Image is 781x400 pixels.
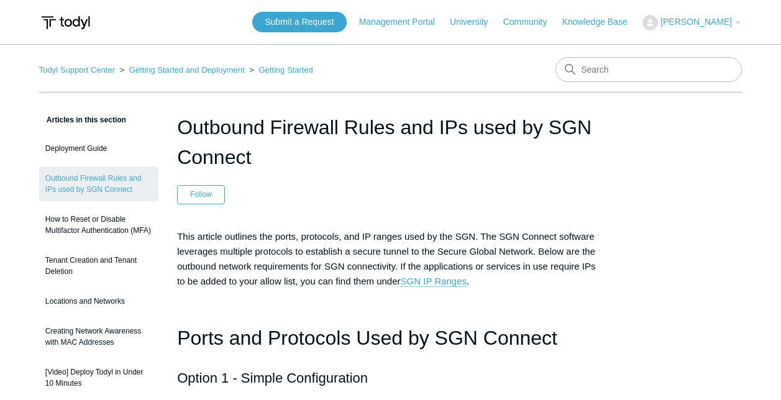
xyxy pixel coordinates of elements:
a: Submit a Request [252,12,346,32]
span: This article outlines the ports, protocols, and IP ranges used by the SGN. The SGN Connect softwa... [177,231,595,287]
input: Search [555,57,742,82]
a: Tenant Creation and Tenant Deletion [39,248,158,283]
button: [PERSON_NAME] [642,15,742,30]
h1: Outbound Firewall Rules and IPs used by SGN Connect [177,112,604,172]
h1: Ports and Protocols Used by SGN Connect [177,322,604,354]
a: Locations and Networks [39,289,158,313]
li: Getting Started and Deployment [117,65,247,75]
a: University [450,16,500,29]
a: [Video] Deploy Todyl in Under 10 Minutes [39,360,158,395]
h2: Option 1 - Simple Configuration [177,367,604,389]
li: Getting Started [247,65,313,75]
a: How to Reset or Disable Multifactor Authentication (MFA) [39,207,158,242]
a: Getting Started and Deployment [129,65,245,75]
span: Articles in this section [39,116,126,124]
a: Management Portal [359,16,447,29]
li: Todyl Support Center [39,65,117,75]
a: Todyl Support Center [39,65,115,75]
a: Outbound Firewall Rules and IPs used by SGN Connect [39,166,158,201]
a: Community [503,16,560,29]
img: Todyl Support Center Help Center home page [39,11,92,34]
a: Knowledge Base [562,16,640,29]
span: [PERSON_NAME] [660,17,732,27]
a: Getting Started [258,65,313,75]
a: SGN IP Ranges [401,276,467,287]
button: Follow Article [177,185,225,204]
a: Deployment Guide [39,137,158,160]
a: Creating Network Awareness with MAC Addresses [39,319,158,354]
